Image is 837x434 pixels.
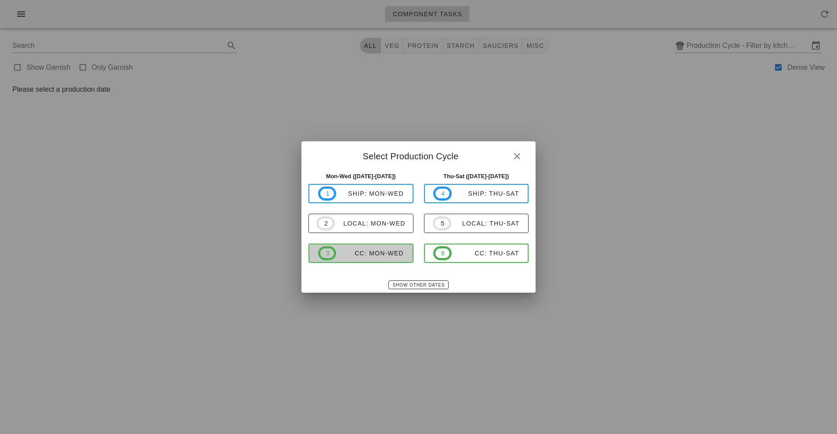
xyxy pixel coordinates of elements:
[308,184,413,203] button: 1ship: Mon-Wed
[441,248,444,258] span: 6
[424,244,529,263] button: 6CC: Thu-Sat
[451,220,520,227] div: local: Thu-Sat
[335,220,406,227] div: local: Mon-Wed
[440,219,444,228] span: 5
[424,184,529,203] button: 4ship: Thu-Sat
[308,214,413,233] button: 2local: Mon-Wed
[326,189,329,198] span: 1
[388,280,449,289] button: Show Other Dates
[336,250,404,257] div: CC: Mon-Wed
[326,173,396,179] strong: Mon-Wed ([DATE]-[DATE])
[326,248,329,258] span: 3
[392,283,445,287] span: Show Other Dates
[301,141,536,169] div: Select Production Cycle
[324,219,327,228] span: 2
[441,189,444,198] span: 4
[452,250,519,257] div: CC: Thu-Sat
[308,244,413,263] button: 3CC: Mon-Wed
[443,173,509,179] strong: Thu-Sat ([DATE]-[DATE])
[424,214,529,233] button: 5local: Thu-Sat
[336,190,404,197] div: ship: Mon-Wed
[452,190,519,197] div: ship: Thu-Sat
